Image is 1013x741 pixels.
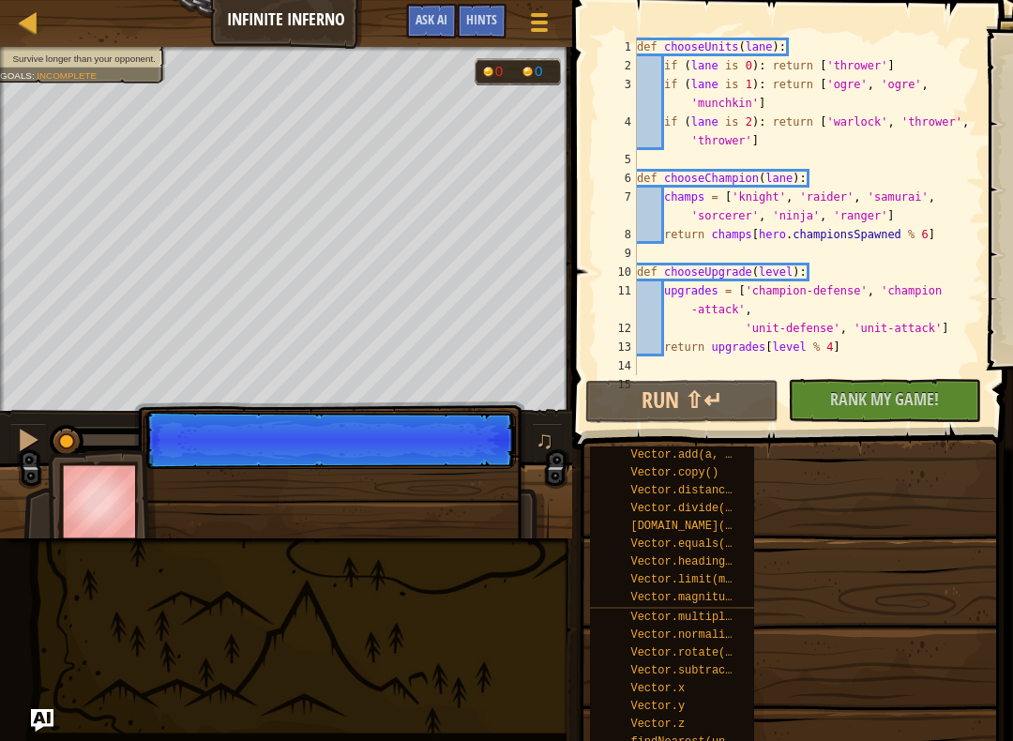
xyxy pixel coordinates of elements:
span: Vector.divide(n) [630,502,738,515]
img: thang_avatar_frame.png [48,449,157,553]
div: 7 [598,188,637,225]
span: Vector.normalize() [630,628,752,642]
div: 6 [598,169,637,188]
span: Hints [466,10,497,28]
button: Ask AI [31,709,53,732]
div: 10 [598,263,637,281]
div: 12 [598,319,637,338]
div: 4 [598,113,637,150]
button: ♫ [532,423,564,461]
span: Vector.rotate(...) [630,646,752,659]
button: Show game menu [516,4,563,48]
span: [DOMAIN_NAME](other) [630,520,765,533]
div: 15 [598,375,637,394]
span: Survive longer than your opponent. [12,53,156,64]
div: 11 [598,281,637,319]
span: Vector.add(a, b) [630,448,738,461]
button: ⌘ + P: Pause [9,423,47,461]
span: Vector.multiply(n) [630,611,752,624]
div: 3 [598,75,637,113]
button: Run ⇧↵ [585,380,779,423]
span: Vector.heading() [630,555,738,568]
div: 9 [598,244,637,263]
span: ♫ [536,426,554,454]
span: Vector.limit(max) [630,573,745,586]
div: 2 [598,56,637,75]
span: : [32,70,37,81]
div: 14 [598,356,637,375]
span: Ask AI [416,10,447,28]
div: 13 [598,338,637,356]
div: Team 'humans' has 0 gold. Team 'ogres' has 0 gold. [475,58,562,85]
div: 8 [598,225,637,244]
span: Vector.subtract(a, b) [630,664,772,677]
span: Vector.distance(other) [630,484,779,497]
button: Ask AI [406,4,457,38]
span: Vector.magnitude() [630,591,752,604]
span: Vector.x [630,682,685,695]
span: Vector.z [630,718,685,731]
span: Rank My Game! [830,387,939,411]
div: 5 [598,150,637,169]
span: Vector.copy() [630,466,718,479]
span: Vector.y [630,700,685,713]
div: 1 [598,38,637,56]
div: 0 [495,64,514,78]
span: Incomplete [37,70,97,81]
span: Vector.equals(other) [630,537,765,551]
div: 0 [535,64,553,78]
button: Rank My Game! [788,379,981,422]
